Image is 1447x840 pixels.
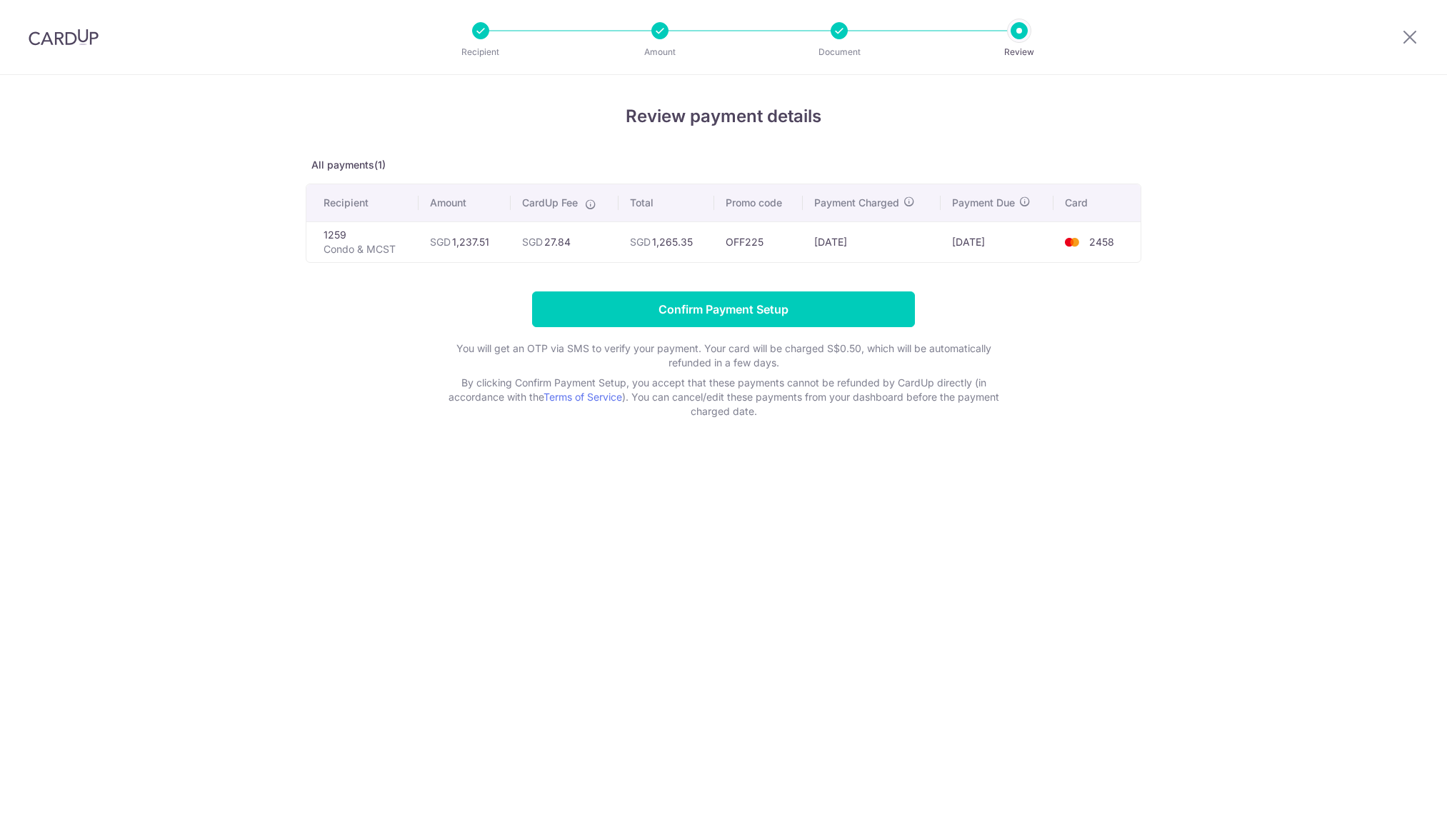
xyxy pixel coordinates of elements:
span: CardUp Fee [522,196,578,210]
th: Card [1053,184,1141,221]
p: Condo & MCST [324,242,407,256]
td: 1259 [306,221,419,262]
p: Recipient [428,45,534,59]
td: 1,237.51 [419,221,510,262]
a: Terms of Service [544,391,622,403]
td: OFF225 [714,221,803,262]
th: Recipient [306,184,419,221]
th: Amount [419,184,510,221]
p: By clicking Confirm Payment Setup, you accept that these payments cannot be refunded by CardUp di... [438,376,1009,419]
span: SGD [430,236,451,248]
p: You will get an OTP via SMS to verify your payment. Your card will be charged S$0.50, which will ... [438,341,1009,370]
p: All payments(1) [306,158,1141,172]
td: 27.84 [511,221,619,262]
td: [DATE] [941,221,1053,262]
p: Review [966,45,1072,59]
img: <span class="translation_missing" title="translation missing: en.account_steps.new_confirm_form.b... [1058,234,1086,251]
span: SGD [522,236,543,248]
p: Amount [607,45,713,59]
span: 2458 [1089,236,1114,248]
p: Document [786,45,892,59]
th: Total [619,184,714,221]
input: Confirm Payment Setup [532,291,915,327]
td: 1,265.35 [619,221,714,262]
span: Payment Due [952,196,1015,210]
th: Promo code [714,184,803,221]
span: Payment Charged [814,196,899,210]
span: SGD [630,236,651,248]
td: [DATE] [803,221,941,262]
h4: Review payment details [306,104,1141,129]
img: CardUp [29,29,99,46]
